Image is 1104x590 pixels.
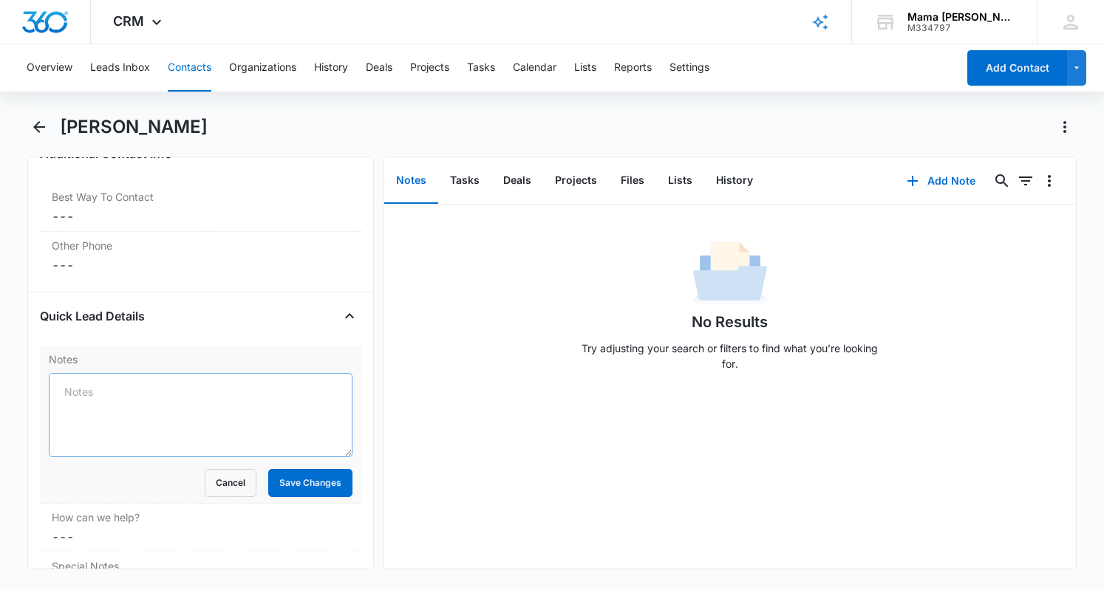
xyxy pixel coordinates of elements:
label: How can we help? [52,510,350,525]
button: Contacts [168,44,211,92]
p: Try adjusting your search or filters to find what you’re looking for. [575,340,885,371]
h1: No Results [692,311,768,333]
button: Close [338,304,361,328]
label: Best Way To Contact [52,189,350,205]
button: Reports [614,44,652,92]
button: Deals [491,158,543,204]
button: Back [27,115,50,139]
button: Add Contact [967,50,1067,86]
button: Settings [669,44,709,92]
div: Other Phone--- [40,232,361,280]
button: Lists [656,158,704,204]
dd: --- [52,207,350,225]
img: No Data [693,237,767,311]
button: Projects [410,44,449,92]
button: Notes [384,158,438,204]
div: Best Way To Contact--- [40,183,361,232]
button: Tasks [467,44,495,92]
button: Search... [990,169,1014,193]
button: Tasks [438,158,491,204]
button: Filters [1014,169,1037,193]
button: Deals [366,44,392,92]
button: Save Changes [268,469,352,497]
span: CRM [113,13,144,29]
button: History [314,44,348,92]
div: How can we help?--- [40,504,361,552]
dd: --- [52,528,350,546]
button: Overflow Menu [1037,169,1061,193]
button: Calendar [513,44,556,92]
button: Add Note [892,163,990,199]
button: Projects [543,158,609,204]
dd: --- [52,256,350,274]
button: Organizations [229,44,296,92]
label: Other Phone [52,238,350,253]
div: account name [907,11,1015,23]
button: Leads Inbox [90,44,150,92]
label: Notes [49,351,352,367]
h4: Quick Lead Details [40,307,145,325]
button: Lists [574,44,596,92]
button: History [704,158,765,204]
label: Special Notes [52,558,350,574]
div: account id [907,23,1015,33]
button: Cancel [205,469,256,497]
button: Files [609,158,656,204]
button: Actions [1053,115,1077,139]
button: Overview [27,44,72,92]
h1: [PERSON_NAME] [60,116,208,138]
